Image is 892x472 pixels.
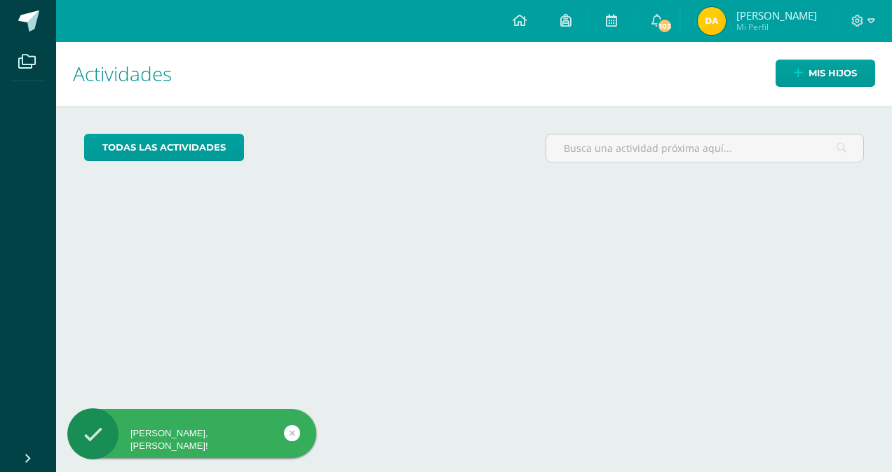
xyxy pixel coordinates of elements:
span: 103 [657,18,673,34]
img: 6f4ceb3d046f277ed399c0044c35e91b.png [698,7,726,35]
h1: Actividades [73,42,875,106]
a: Mis hijos [776,60,875,87]
span: [PERSON_NAME] [736,8,817,22]
input: Busca una actividad próxima aquí... [546,134,863,162]
div: [PERSON_NAME], [PERSON_NAME]! [67,427,316,452]
span: Mis hijos [809,60,857,86]
a: todas las Actividades [84,134,244,161]
span: Mi Perfil [736,21,817,33]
